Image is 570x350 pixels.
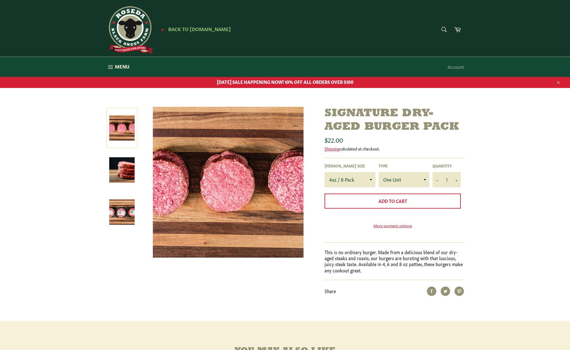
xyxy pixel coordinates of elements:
button: Menu [100,57,136,77]
p: This is no ordinary burger. Made from a delicious blend of our dry-aged steaks and roasts, our bu... [325,249,464,273]
a: ★ Back to [DOMAIN_NAME] [158,27,231,32]
span: Share [325,288,336,294]
span: ★ [161,27,164,32]
img: Roseda Beef [106,6,153,53]
img: Signature Dry-Aged Burger Pack [109,157,135,183]
div: calculated at checkout. [325,146,464,151]
button: Add to Cart [325,194,461,209]
a: More payment options [325,223,461,228]
label: Quantity [433,163,461,168]
span: Add to Cart [379,198,407,204]
img: Signature Dry-Aged Burger Pack [109,200,135,225]
img: Signature Dry-Aged Burger Pack [153,107,304,258]
a: Shipping [325,145,340,151]
span: Back to [DOMAIN_NAME] [168,25,231,32]
span: $22.00 [325,135,343,144]
span: Menu [115,63,129,70]
button: Reduce item quantity by one [433,172,442,187]
h1: Signature Dry-Aged Burger Pack [325,107,464,134]
a: Account [444,57,467,76]
button: Increase item quantity by one [451,172,461,187]
label: Type [379,163,429,168]
label: [PERSON_NAME] Size [325,163,375,168]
